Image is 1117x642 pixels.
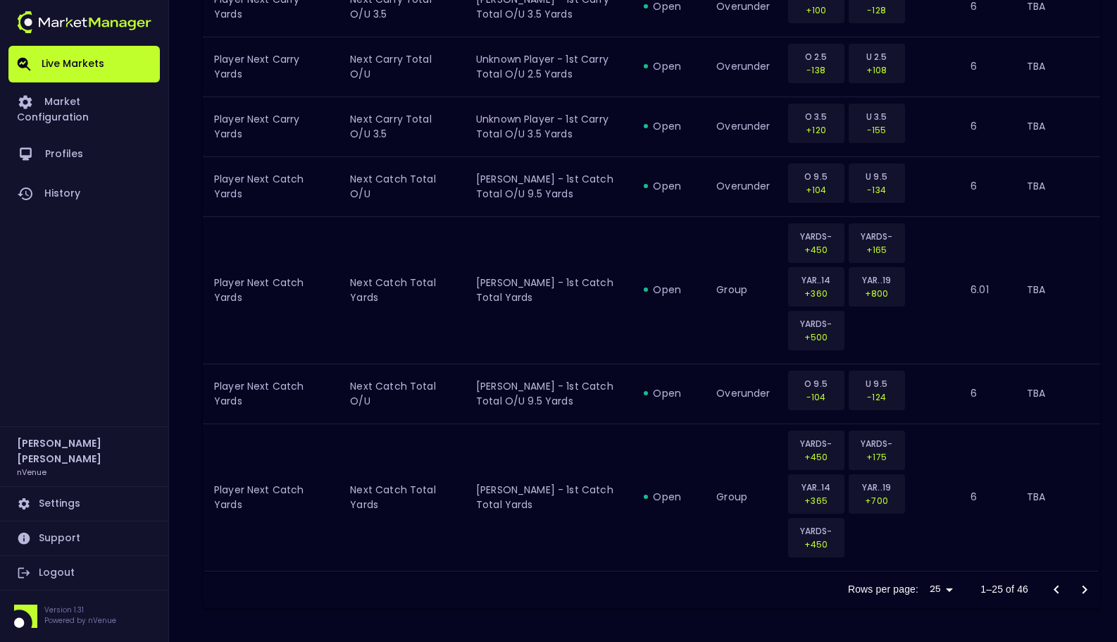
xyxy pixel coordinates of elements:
[705,37,781,97] td: overunder
[17,467,46,477] h3: nVenue
[797,524,835,538] p: YARDS-20+
[8,46,160,82] a: Live Markets
[797,317,835,331] p: YARDS-20+
[797,331,835,344] p: +500
[339,364,465,424] td: Next Catch Total O/U
[203,424,339,571] td: Player Next Catch Yards
[848,582,918,596] p: Rows per page:
[465,364,632,424] td: [PERSON_NAME] - 1st Catch Total O/U 9.5 Yards
[8,487,160,521] a: Settings
[858,183,896,197] p: -134
[644,119,694,133] div: open
[203,37,339,97] td: Player Next Carry Yards
[8,521,160,555] a: Support
[797,437,835,450] p: YARDS-5>
[797,481,835,494] p: YAR..14
[1016,216,1100,364] td: TBA
[797,4,835,17] p: +100
[705,216,781,364] td: group
[858,50,896,63] p: U 2.5
[797,243,835,257] p: +450
[339,97,465,156] td: Next Carry Total O/U 3.5
[959,364,1015,424] td: 6
[17,436,151,467] h2: [PERSON_NAME] [PERSON_NAME]
[858,437,896,450] p: YARDS-5-9
[44,605,116,615] p: Version 1.31
[1016,156,1100,216] td: TBA
[8,82,160,135] a: Market Configuration
[959,424,1015,571] td: 6
[858,481,896,494] p: YAR..19
[858,377,896,390] p: U 9.5
[858,110,896,123] p: U 3.5
[924,579,958,600] div: 25
[644,179,694,193] div: open
[858,450,896,464] p: +175
[339,37,465,97] td: Next Carry Total O/U
[797,287,835,300] p: +360
[858,4,896,17] p: -128
[203,156,339,216] td: Player Next Catch Yards
[797,494,835,507] p: +365
[858,230,896,243] p: YARDS-5-9
[465,37,632,97] td: Unknown Player - 1st Carry Total O/U 2.5 Yards
[980,582,1028,596] p: 1–25 of 46
[858,63,896,77] p: +108
[705,424,781,571] td: group
[797,450,835,464] p: +450
[858,494,896,507] p: +700
[203,216,339,364] td: Player Next Catch Yards
[797,50,835,63] p: O 2.5
[8,556,160,590] a: Logout
[203,364,339,424] td: Player Next Catch Yards
[797,273,835,287] p: YAR..14
[858,123,896,137] p: -155
[858,390,896,404] p: -124
[44,615,116,626] p: Powered by nVenue
[465,97,632,156] td: Unknown Player - 1st Carry Total O/U 3.5 Yards
[465,216,632,364] td: [PERSON_NAME] - 1st Catch Total Yards
[858,287,896,300] p: +800
[858,170,896,183] p: U 9.5
[339,216,465,364] td: Next Catch Total Yards
[644,386,694,400] div: open
[465,424,632,571] td: [PERSON_NAME] - 1st Catch Total Yards
[339,156,465,216] td: Next Catch Total O/U
[465,156,632,216] td: [PERSON_NAME] - 1st Catch Total O/U 9.5 Yards
[1016,364,1100,424] td: TBA
[705,364,781,424] td: overunder
[797,123,835,137] p: +120
[959,216,1015,364] td: 6.01
[1016,97,1100,156] td: TBA
[797,63,835,77] p: -138
[797,183,835,197] p: +104
[797,110,835,123] p: O 3.5
[797,230,835,243] p: YARDS-5>
[8,605,160,628] div: Version 1.31Powered by nVenue
[797,377,835,390] p: O 9.5
[1071,576,1099,604] button: Go to next page
[705,156,781,216] td: overunder
[8,174,160,214] a: History
[644,283,694,297] div: open
[705,97,781,156] td: overunder
[17,11,151,33] img: logo
[203,97,339,156] td: Player Next Carry Yards
[644,59,694,73] div: open
[858,243,896,257] p: +165
[797,170,835,183] p: O 9.5
[1016,37,1100,97] td: TBA
[797,538,835,551] p: +450
[1016,424,1100,571] td: TBA
[644,490,694,504] div: open
[959,156,1015,216] td: 6
[959,37,1015,97] td: 6
[8,135,160,174] a: Profiles
[797,390,835,404] p: -104
[858,273,896,287] p: YAR..19
[959,97,1015,156] td: 6
[339,424,465,571] td: Next Catch Total Yards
